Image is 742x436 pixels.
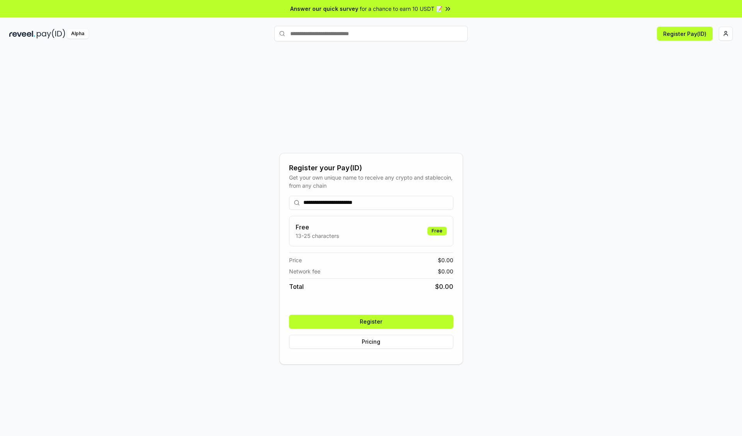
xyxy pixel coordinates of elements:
[289,163,453,173] div: Register your Pay(ID)
[289,335,453,349] button: Pricing
[289,256,302,264] span: Price
[289,267,320,275] span: Network fee
[296,222,339,232] h3: Free
[438,256,453,264] span: $ 0.00
[67,29,88,39] div: Alpha
[360,5,442,13] span: for a chance to earn 10 USDT 📝
[9,29,35,39] img: reveel_dark
[289,282,304,291] span: Total
[296,232,339,240] p: 13-25 characters
[438,267,453,275] span: $ 0.00
[289,315,453,329] button: Register
[657,27,713,41] button: Register Pay(ID)
[37,29,65,39] img: pay_id
[290,5,358,13] span: Answer our quick survey
[289,173,453,190] div: Get your own unique name to receive any crypto and stablecoin, from any chain
[427,227,447,235] div: Free
[435,282,453,291] span: $ 0.00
